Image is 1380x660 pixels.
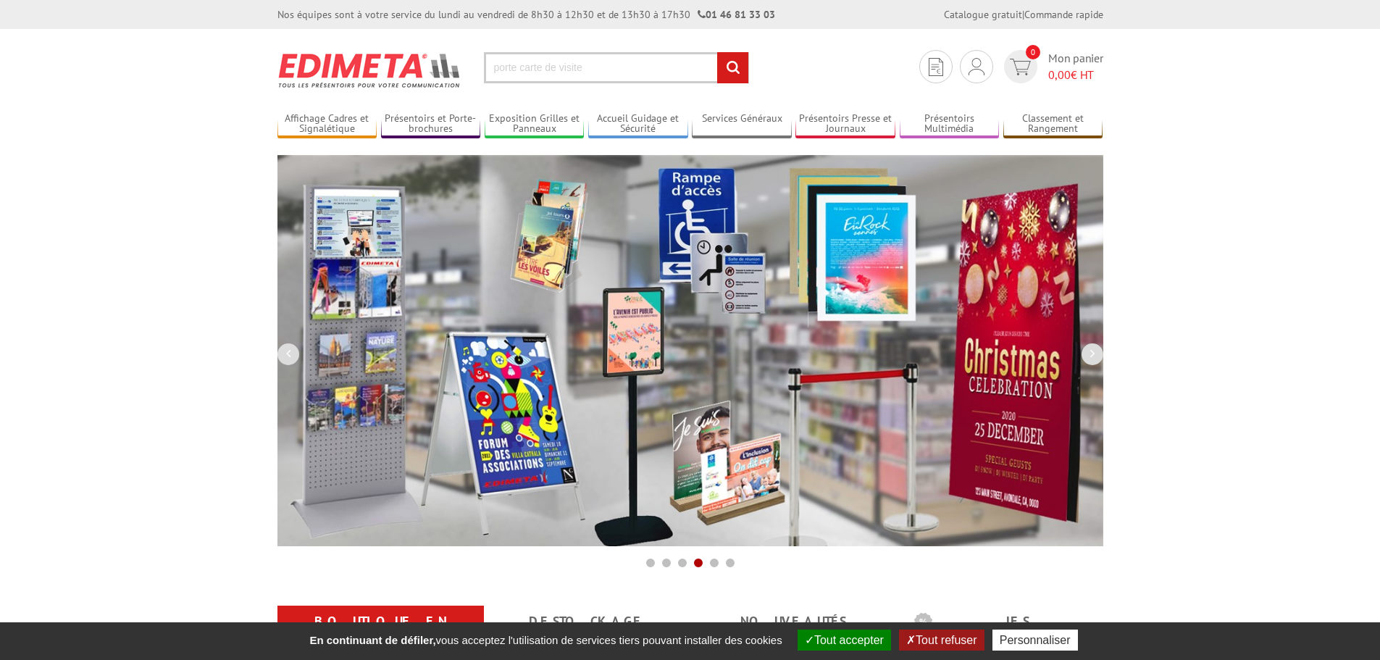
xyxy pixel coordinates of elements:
span: vous acceptez l'utilisation de services tiers pouvant installer des cookies [302,634,789,646]
a: Classement et Rangement [1003,112,1103,136]
span: Mon panier [1048,50,1103,83]
span: 0 [1026,45,1040,59]
a: Services Généraux [692,112,792,136]
img: devis rapide [929,58,943,76]
img: devis rapide [1010,59,1031,75]
a: Présentoirs Multimédia [900,112,1000,136]
input: Rechercher un produit ou une référence... [484,52,749,83]
span: € HT [1048,67,1103,83]
button: Personnaliser (fenêtre modale) [992,630,1078,651]
a: devis rapide 0 Mon panier 0,00€ HT [1000,50,1103,83]
span: 0,00 [1048,67,1071,82]
b: Les promotions [914,609,1095,638]
a: Destockage [501,609,673,635]
a: Commande rapide [1024,8,1103,21]
img: devis rapide [969,58,984,75]
strong: 01 46 81 33 03 [698,8,775,21]
a: Affichage Cadres et Signalétique [277,112,377,136]
a: nouveautés [708,609,879,635]
img: Présentoir, panneau, stand - Edimeta - PLV, affichage, mobilier bureau, entreprise [277,43,462,97]
a: Exposition Grilles et Panneaux [485,112,585,136]
div: | [944,7,1103,22]
a: Catalogue gratuit [944,8,1022,21]
button: Tout accepter [798,630,891,651]
a: Présentoirs et Porte-brochures [381,112,481,136]
input: rechercher [717,52,748,83]
strong: En continuant de défiler, [309,634,435,646]
button: Tout refuser [899,630,984,651]
a: Accueil Guidage et Sécurité [588,112,688,136]
div: Nos équipes sont à votre service du lundi au vendredi de 8h30 à 12h30 et de 13h30 à 17h30 [277,7,775,22]
a: Présentoirs Presse et Journaux [795,112,895,136]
